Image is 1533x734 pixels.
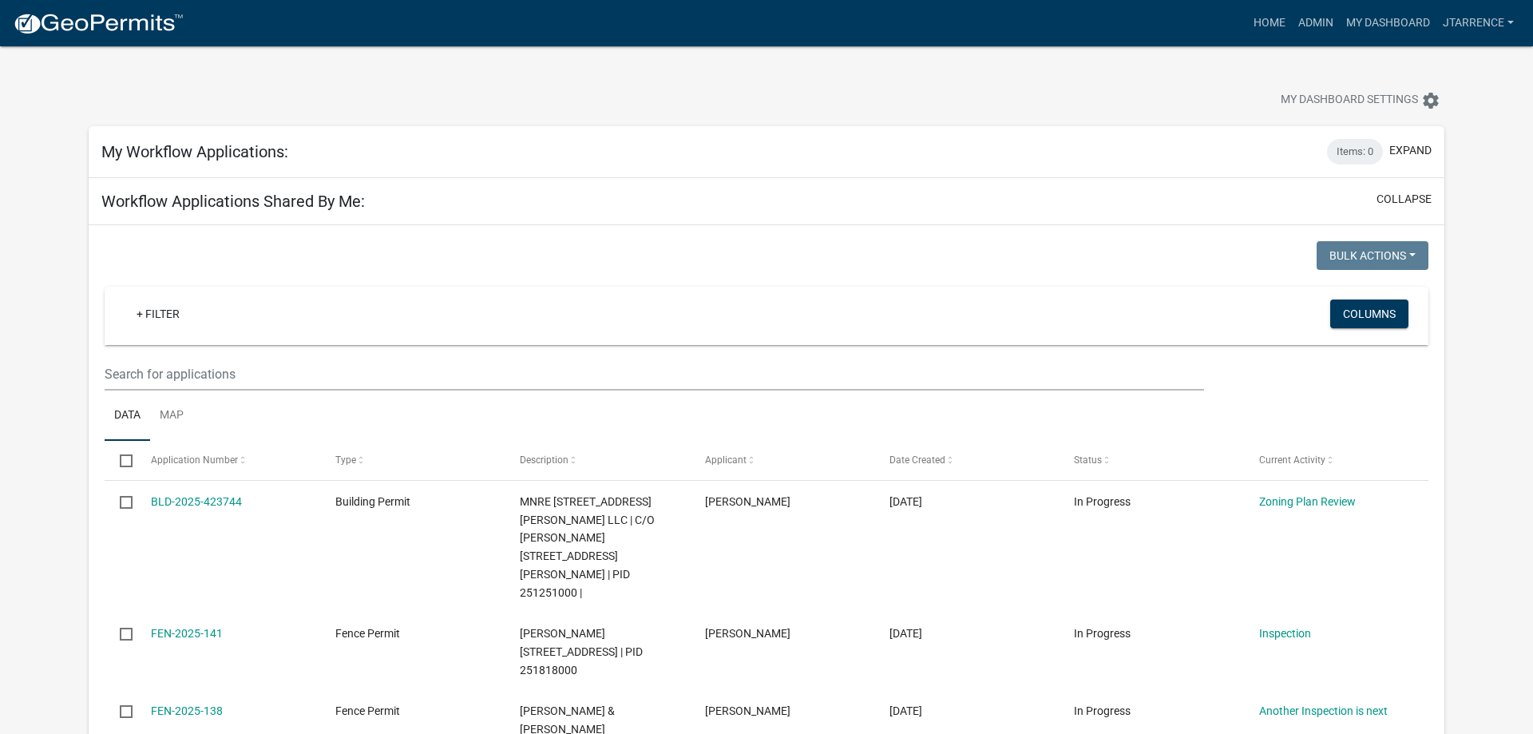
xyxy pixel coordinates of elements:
span: Date Created [889,454,945,466]
a: Admin [1292,8,1340,38]
button: collapse [1377,191,1432,208]
span: JOHNSON,SALLY A 730 SHORE ACRES RD, Houston County | PID 251818000 [520,627,643,676]
a: + Filter [124,300,192,328]
a: FEN-2025-141 [151,627,223,640]
span: 05/06/2025 [889,627,922,640]
div: Items: 0 [1327,139,1383,165]
span: Fence Permit [335,704,400,717]
a: FEN-2025-138 [151,704,223,717]
input: Search for applications [105,358,1204,391]
span: 05/04/2025 [889,704,922,717]
span: In Progress [1074,495,1131,508]
datatable-header-cell: Date Created [874,441,1059,479]
a: Inspection [1259,627,1311,640]
a: Home [1247,8,1292,38]
span: Status [1074,454,1102,466]
datatable-header-cell: Type [320,441,505,479]
datatable-header-cell: Application Number [135,441,319,479]
span: Fence Permit [335,627,400,640]
a: My Dashboard [1340,8,1436,38]
span: 05/20/2025 [889,495,922,508]
span: MNRE 270 STRUPP AVE LLC | C/O JEREMY HAGAN 270 STRUPP AVE, Houston County | PID 251251000 | [520,495,655,599]
span: Building Permit [335,495,410,508]
datatable-header-cell: Current Activity [1244,441,1428,479]
i: settings [1421,91,1440,110]
span: Type [335,454,356,466]
a: BLD-2025-423744 [151,495,242,508]
a: Data [105,391,150,442]
span: Craig A. Olson [705,704,790,717]
span: My Dashboard Settings [1281,91,1418,110]
a: Zoning Plan Review [1259,495,1356,508]
button: My Dashboard Settingssettings [1268,85,1453,116]
span: Applicant [705,454,747,466]
span: Description [520,454,568,466]
a: jtarrence [1436,8,1520,38]
a: Another Inspection is next [1259,704,1388,717]
span: In Progress [1074,704,1131,717]
span: Current Activity [1259,454,1325,466]
a: Map [150,391,193,442]
datatable-header-cell: Select [105,441,135,479]
datatable-header-cell: Status [1059,441,1243,479]
span: Sally Johnson [705,627,790,640]
span: In Progress [1074,627,1131,640]
span: Brett Stanek [705,495,790,508]
button: Bulk Actions [1317,241,1428,270]
button: Columns [1330,300,1408,328]
datatable-header-cell: Description [505,441,689,479]
button: expand [1389,142,1432,159]
h5: Workflow Applications Shared By Me: [101,192,365,211]
span: Application Number [151,454,238,466]
h5: My Workflow Applications: [101,142,288,161]
datatable-header-cell: Applicant [690,441,874,479]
